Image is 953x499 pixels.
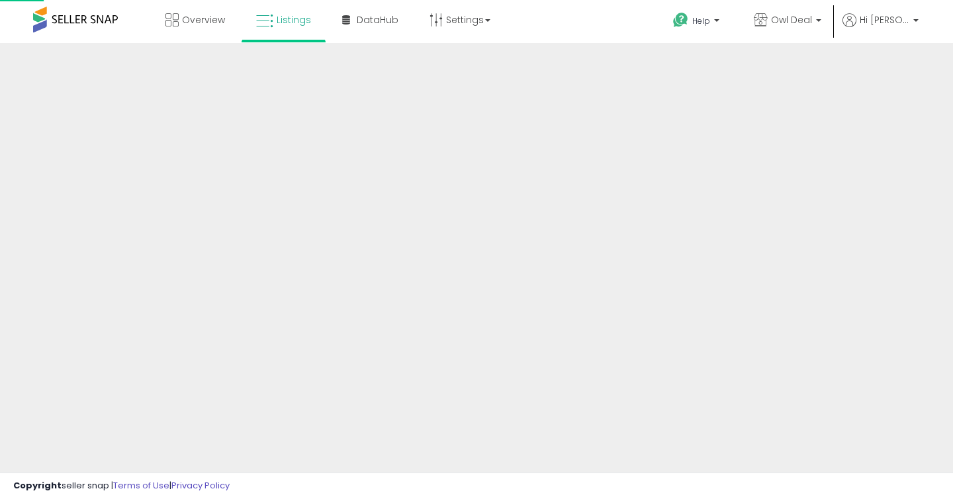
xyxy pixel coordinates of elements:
span: Hi [PERSON_NAME] [860,13,909,26]
span: Help [692,15,710,26]
span: DataHub [357,13,398,26]
a: Help [662,2,733,43]
a: Terms of Use [113,479,169,492]
strong: Copyright [13,479,62,492]
a: Privacy Policy [171,479,230,492]
span: Overview [182,13,225,26]
span: Owl Deal [771,13,812,26]
a: Hi [PERSON_NAME] [842,13,919,43]
div: seller snap | | [13,480,230,492]
i: Get Help [672,12,689,28]
span: Listings [277,13,311,26]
